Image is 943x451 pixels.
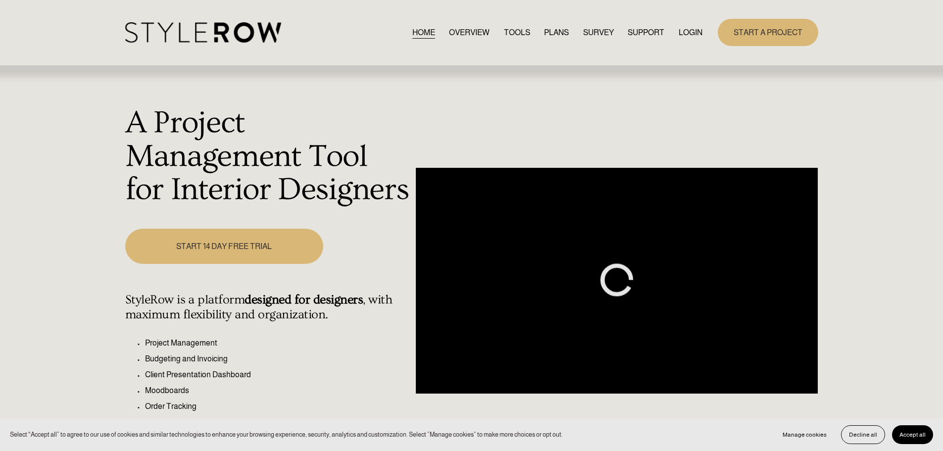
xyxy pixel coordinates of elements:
[145,369,411,381] p: Client Presentation Dashboard
[145,353,411,365] p: Budgeting and Invoicing
[145,337,411,349] p: Project Management
[775,425,834,444] button: Manage cookies
[899,431,926,438] span: Accept all
[841,425,885,444] button: Decline all
[544,26,569,39] a: PLANS
[679,26,702,39] a: LOGIN
[125,22,281,43] img: StyleRow
[583,26,614,39] a: SURVEY
[145,401,411,412] p: Order Tracking
[849,431,877,438] span: Decline all
[10,430,563,439] p: Select “Accept all” to agree to our use of cookies and similar technologies to enhance your brows...
[449,26,490,39] a: OVERVIEW
[783,431,827,438] span: Manage cookies
[125,106,411,207] h1: A Project Management Tool for Interior Designers
[628,26,664,39] a: folder dropdown
[412,26,435,39] a: HOME
[125,229,323,264] a: START 14 DAY FREE TRIAL
[504,26,530,39] a: TOOLS
[892,425,933,444] button: Accept all
[718,19,818,46] a: START A PROJECT
[125,293,411,322] h4: StyleRow is a platform , with maximum flexibility and organization.
[245,293,363,307] strong: designed for designers
[628,27,664,39] span: SUPPORT
[145,385,411,397] p: Moodboards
